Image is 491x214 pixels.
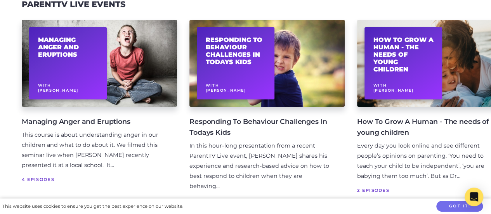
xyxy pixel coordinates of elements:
[22,20,177,203] a: Managing Anger and Eruptions With[PERSON_NAME] Managing Anger and Eruptions This course is about ...
[436,201,483,212] button: Got it!
[465,188,483,206] div: Open Intercom Messenger
[206,36,266,66] h2: Responding To Behaviour Challenges In Todays Kids
[206,83,219,87] span: With
[189,197,332,204] span: 1 Episode
[38,88,78,92] span: [PERSON_NAME]
[22,130,165,171] div: This course is about understanding anger in our children and what to do about it. We filmed this ...
[22,116,165,127] h4: Managing Anger and Eruptions
[2,202,183,211] div: This website uses cookies to ensure you get the best experience on our website.
[189,116,332,138] h4: Responding To Behaviour Challenges In Todays Kids
[373,88,414,92] span: [PERSON_NAME]
[38,83,51,87] span: With
[22,176,165,183] span: 4 Episodes
[189,141,332,191] div: In this hour-long presentation from a recent ParentTV Live event, [PERSON_NAME] shares his experi...
[38,36,98,59] h2: Managing Anger and Eruptions
[373,36,434,73] h2: How To Grow A Human - The needs of young children
[373,83,387,87] span: With
[189,20,345,203] a: Responding To Behaviour Challenges In Todays Kids With[PERSON_NAME] Responding To Behaviour Chall...
[206,88,246,92] span: [PERSON_NAME]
